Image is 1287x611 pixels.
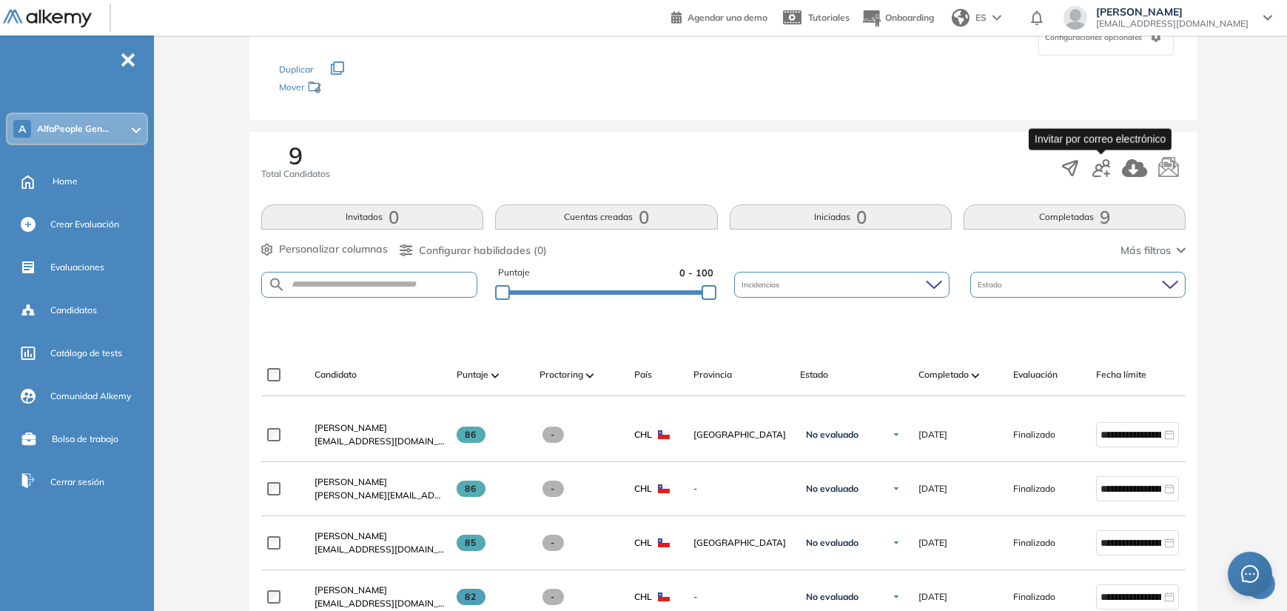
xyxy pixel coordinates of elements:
span: A [19,123,26,135]
span: Fecha límite [1096,368,1146,381]
span: - [693,482,788,495]
span: - [693,590,788,604]
div: Estado [970,272,1186,298]
button: Personalizar columnas [261,241,388,257]
img: Ícono de flecha [892,592,901,601]
img: CHL [658,538,670,547]
span: [EMAIL_ADDRESS][DOMAIN_NAME] [315,435,445,448]
img: CHL [658,592,670,601]
span: - [542,427,564,443]
span: AlfaPeople Gen... [37,123,109,135]
img: CHL [658,430,670,439]
span: [EMAIL_ADDRESS][DOMAIN_NAME] [1096,18,1249,30]
span: 86 [457,481,485,497]
span: CHL [634,536,652,550]
button: Cuentas creadas0 [495,204,717,230]
span: No evaluado [806,591,858,603]
button: Completadas9 [964,204,1186,230]
span: Más filtros [1120,243,1171,258]
span: País [634,368,652,381]
button: Configurar habilidades (0) [400,243,547,258]
span: [EMAIL_ADDRESS][DOMAIN_NAME] [315,543,445,556]
span: CHL [634,428,652,441]
span: Incidencias [742,279,782,290]
span: 86 [457,427,485,443]
span: No evaluado [806,483,858,495]
span: [DATE] [918,482,947,495]
span: ES [975,11,987,24]
span: Proctoring [540,368,583,381]
span: - [542,481,564,497]
span: Duplicar [279,64,313,75]
span: Estado [800,368,828,381]
span: Puntaje [498,266,530,280]
span: [DATE] [918,428,947,441]
span: Finalizado [1013,536,1055,550]
img: world [952,9,970,27]
img: arrow [992,15,1001,21]
img: [missing "en.ARROW_ALT" translation] [972,373,979,378]
span: [EMAIL_ADDRESS][DOMAIN_NAME] [315,597,445,610]
span: Cerrar sesión [50,475,104,489]
div: Incidencias [734,272,950,298]
span: message [1240,564,1260,584]
div: Configuraciones opcionales [1038,19,1174,56]
span: Candidatos [50,304,97,317]
button: Más filtros [1120,243,1186,258]
span: Comunidad Alkemy [50,390,131,403]
a: Agendar una demo [671,7,767,25]
span: Evaluaciones [50,261,104,274]
span: Total Candidatos [261,167,330,181]
span: - [542,535,564,551]
span: No evaluado [806,429,858,441]
span: Evaluación [1013,368,1058,381]
span: Crear Evaluación [50,218,119,231]
span: - [542,589,564,605]
span: Configuraciones opcionales [1045,32,1145,43]
span: 82 [457,589,485,605]
img: Ícono de flecha [892,430,901,439]
span: [DATE] [918,536,947,550]
span: Bolsa de trabajo [52,433,118,446]
span: [GEOGRAPHIC_DATA] [693,428,788,441]
span: No evaluado [806,537,858,549]
span: [PERSON_NAME] [315,530,387,541]
img: Ícono de flecha [892,484,901,493]
img: [missing "en.ARROW_ALT" translation] [586,373,594,378]
span: [PERSON_NAME] [315,476,387,487]
img: Logo [3,10,92,28]
span: [PERSON_NAME] [315,584,387,595]
a: [PERSON_NAME] [315,584,445,597]
div: Mover [279,75,427,102]
img: CHL [658,484,670,493]
img: Ícono de flecha [892,538,901,547]
button: Invitados0 [261,204,483,230]
span: CHL [634,482,652,495]
span: 9 [289,144,303,167]
span: [DATE] [918,590,947,604]
span: [GEOGRAPHIC_DATA] [693,536,788,550]
a: [PERSON_NAME] [315,530,445,543]
span: Candidato [315,368,357,381]
button: Onboarding [861,2,934,34]
span: Home [53,175,78,188]
span: Finalizado [1013,482,1055,495]
span: Provincia [693,368,732,381]
span: CHL [634,590,652,604]
span: Completado [918,368,969,381]
button: Iniciadas0 [730,204,952,230]
a: [PERSON_NAME] [315,421,445,435]
span: Tutoriales [808,12,850,23]
span: Onboarding [885,12,934,23]
span: Configurar habilidades (0) [419,243,547,258]
span: Catálogo de tests [50,347,122,360]
span: Agendar una demo [688,12,767,23]
span: 0 - 100 [679,266,713,280]
span: [PERSON_NAME] [1096,6,1249,18]
a: [PERSON_NAME] [315,475,445,489]
span: Finalizado [1013,590,1055,604]
span: [PERSON_NAME] [315,422,387,433]
img: SEARCH_ALT [268,276,286,294]
span: [PERSON_NAME][EMAIL_ADDRESS][DOMAIN_NAME] [315,489,445,502]
div: Invitar por correo electrónico [1029,128,1172,150]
